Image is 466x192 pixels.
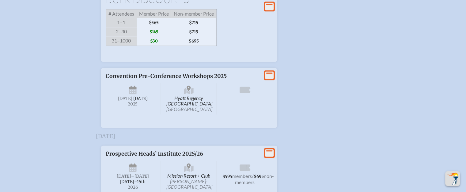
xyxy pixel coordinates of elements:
[96,133,370,139] h3: [DATE]
[171,9,217,18] span: Non-member Price
[137,9,171,18] span: Member Price
[137,18,171,27] span: $565
[106,9,137,18] span: # Attendees
[118,96,132,101] span: [DATE]
[111,185,155,190] span: 2026
[171,18,217,27] span: $715
[232,173,252,179] span: members
[137,27,171,36] span: $145
[106,73,227,79] span: Convention Pre-Conference Workshops 2025
[252,173,254,179] span: /
[111,102,155,106] span: 2025
[235,173,274,185] span: non-members
[171,27,217,36] span: $715
[166,178,212,190] span: [PERSON_NAME]-[GEOGRAPHIC_DATA]
[171,36,217,46] span: $695
[254,174,264,179] span: $695
[131,174,149,179] span: –[DATE]
[106,27,137,36] span: 2–30
[117,174,131,179] span: [DATE]
[446,172,459,185] img: To the top
[106,36,137,46] span: 31–1000
[166,106,212,112] span: [GEOGRAPHIC_DATA]
[106,18,137,27] span: 1–1
[445,171,460,186] button: Scroll Top
[133,96,148,101] span: [DATE]
[137,36,171,46] span: $30
[161,83,216,114] span: Hyatt Regency [GEOGRAPHIC_DATA]
[222,174,232,179] span: $595
[106,150,203,157] span: Prospective Heads’ Institute 2025/26
[120,179,146,184] span: [DATE]–⁠15th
